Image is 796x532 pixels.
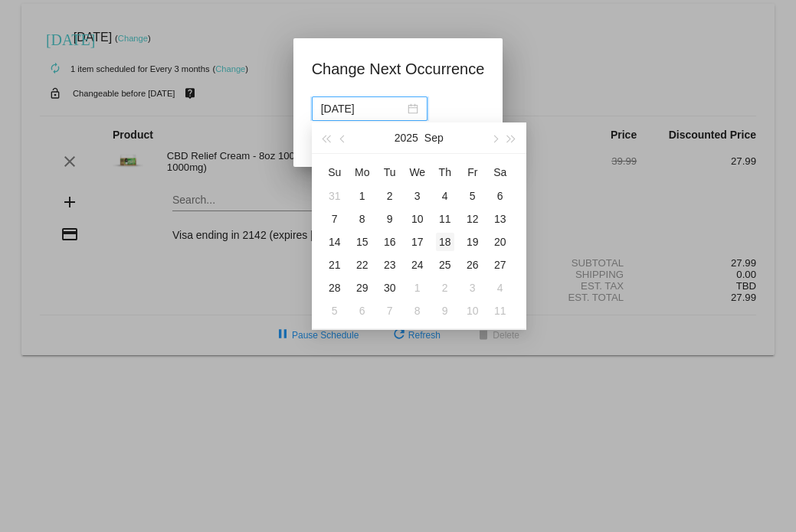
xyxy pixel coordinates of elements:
[349,207,376,230] td: 9/8/2025
[321,230,349,253] td: 9/14/2025
[431,160,459,184] th: Thu
[459,207,486,230] td: 9/12/2025
[326,210,344,228] div: 7
[486,184,514,207] td: 9/6/2025
[404,184,431,207] td: 9/3/2025
[491,187,509,205] div: 6
[321,184,349,207] td: 8/31/2025
[326,279,344,297] div: 28
[464,233,482,251] div: 19
[353,302,372,320] div: 6
[491,256,509,274] div: 27
[503,122,519,153] button: Next year (Control + right)
[353,233,372,251] div: 15
[486,207,514,230] td: 9/13/2025
[459,230,486,253] td: 9/19/2025
[353,187,372,205] div: 1
[436,210,454,228] div: 11
[408,279,427,297] div: 1
[404,299,431,322] td: 10/8/2025
[326,233,344,251] div: 14
[408,256,427,274] div: 24
[353,210,372,228] div: 8
[321,100,405,117] input: Select date
[436,256,454,274] div: 25
[321,276,349,299] td: 9/28/2025
[376,207,404,230] td: 9/9/2025
[459,299,486,322] td: 10/10/2025
[491,210,509,228] div: 13
[436,279,454,297] div: 2
[376,230,404,253] td: 9/16/2025
[486,276,514,299] td: 10/4/2025
[381,302,399,320] div: 7
[424,122,444,153] button: Sep
[408,210,427,228] div: 10
[436,187,454,205] div: 4
[395,122,418,153] button: 2025
[459,184,486,207] td: 9/5/2025
[318,122,335,153] button: Last year (Control + left)
[353,256,372,274] div: 22
[491,279,509,297] div: 4
[486,122,503,153] button: Next month (PageDown)
[491,233,509,251] div: 20
[408,302,427,320] div: 8
[404,160,431,184] th: Wed
[408,233,427,251] div: 17
[349,184,376,207] td: 9/1/2025
[431,207,459,230] td: 9/11/2025
[459,160,486,184] th: Fri
[464,279,482,297] div: 3
[381,279,399,297] div: 30
[486,230,514,253] td: 9/20/2025
[408,187,427,205] div: 3
[312,57,485,81] h1: Change Next Occurrence
[376,299,404,322] td: 10/7/2025
[349,160,376,184] th: Mon
[349,299,376,322] td: 10/6/2025
[404,253,431,276] td: 9/24/2025
[381,210,399,228] div: 9
[431,299,459,322] td: 10/9/2025
[486,160,514,184] th: Sat
[326,256,344,274] div: 21
[464,256,482,274] div: 26
[326,187,344,205] div: 31
[349,230,376,253] td: 9/15/2025
[349,253,376,276] td: 9/22/2025
[459,276,486,299] td: 10/3/2025
[491,302,509,320] div: 11
[321,160,349,184] th: Sun
[335,122,352,153] button: Previous month (PageUp)
[321,299,349,322] td: 10/5/2025
[436,233,454,251] div: 18
[326,302,344,320] div: 5
[404,207,431,230] td: 9/10/2025
[321,207,349,230] td: 9/7/2025
[464,187,482,205] div: 5
[404,230,431,253] td: 9/17/2025
[353,279,372,297] div: 29
[381,187,399,205] div: 2
[404,276,431,299] td: 10/1/2025
[381,256,399,274] div: 23
[459,253,486,276] td: 9/26/2025
[486,299,514,322] td: 10/11/2025
[464,302,482,320] div: 10
[431,184,459,207] td: 9/4/2025
[376,184,404,207] td: 9/2/2025
[436,302,454,320] div: 9
[381,233,399,251] div: 16
[376,253,404,276] td: 9/23/2025
[464,210,482,228] div: 12
[376,160,404,184] th: Tue
[431,253,459,276] td: 9/25/2025
[431,276,459,299] td: 10/2/2025
[321,253,349,276] td: 9/21/2025
[349,276,376,299] td: 9/29/2025
[376,276,404,299] td: 9/30/2025
[486,253,514,276] td: 9/27/2025
[431,230,459,253] td: 9/18/2025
